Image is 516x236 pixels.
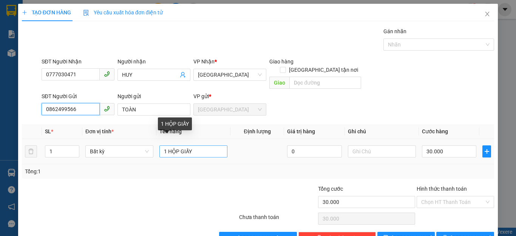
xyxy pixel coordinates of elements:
[477,4,498,25] button: Close
[269,59,294,65] span: Giao hàng
[244,128,270,134] span: Định lượng
[22,10,27,15] span: plus
[286,66,361,74] span: [GEOGRAPHIC_DATA] tận nơi
[348,145,416,157] input: Ghi Chú
[117,92,190,100] div: Người gửi
[45,128,51,134] span: SL
[85,128,114,134] span: Đơn vị tính
[25,167,200,176] div: Tổng: 1
[25,145,37,157] button: delete
[42,92,114,100] div: SĐT Người Gửi
[422,128,448,134] span: Cước hàng
[198,69,262,80] span: Sài Gòn
[117,57,190,66] div: Người nhận
[158,117,192,130] div: 1 HỘP GIẤY
[104,106,110,112] span: phone
[180,72,186,78] span: user-add
[193,92,266,100] div: VP gửi
[483,148,491,154] span: plus
[287,145,341,157] input: 0
[42,57,114,66] div: SĐT Người Nhận
[289,77,361,89] input: Dọc đường
[193,59,215,65] span: VP Nhận
[484,11,490,17] span: close
[198,104,262,115] span: Quảng Sơn
[482,145,491,157] button: plus
[90,146,149,157] span: Bất kỳ
[22,9,71,15] span: TẠO ĐƠN HÀNG
[238,213,317,226] div: Chưa thanh toán
[104,71,110,77] span: phone
[417,186,467,192] label: Hình thức thanh toán
[287,128,315,134] span: Giá trị hàng
[345,124,419,139] th: Ghi chú
[383,28,406,34] label: Gán nhãn
[83,9,163,15] span: Yêu cầu xuất hóa đơn điện tử
[83,10,89,16] img: icon
[269,77,289,89] span: Giao
[159,145,227,157] input: VD: Bàn, Ghế
[318,186,343,192] span: Tổng cước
